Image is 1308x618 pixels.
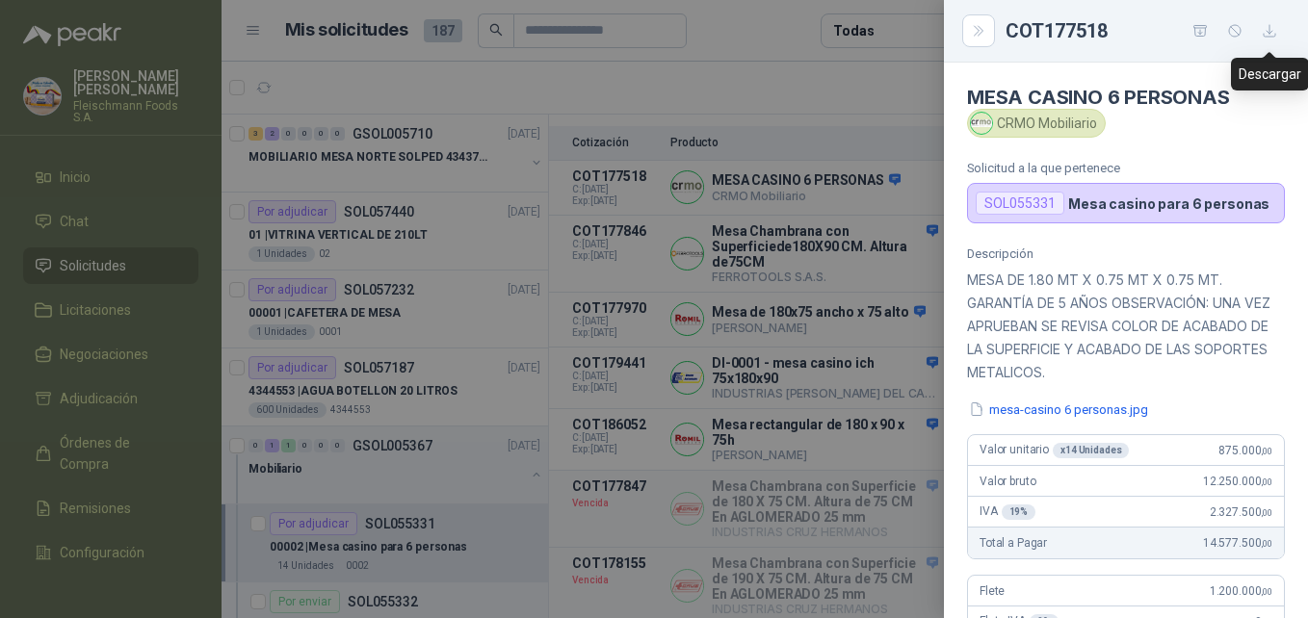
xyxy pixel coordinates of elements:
[976,192,1064,215] div: SOL055331
[980,475,1035,488] span: Valor bruto
[971,113,992,134] img: Company Logo
[1203,536,1272,550] span: 14.577.500
[980,504,1035,520] span: IVA
[967,399,1150,420] button: mesa-casino 6 personas.jpg
[1068,195,1269,212] p: Mesa casino para 6 personas
[1006,15,1285,46] div: COT177518
[1210,584,1272,598] span: 1.200.000
[967,161,1285,175] p: Solicitud a la que pertenece
[980,536,1047,550] span: Total a Pagar
[1053,443,1129,458] div: x 14 Unidades
[1218,444,1272,457] span: 875.000
[967,19,990,42] button: Close
[1261,586,1272,597] span: ,00
[980,584,1005,598] span: Flete
[1210,505,1272,519] span: 2.327.500
[1261,538,1272,549] span: ,00
[1002,504,1036,520] div: 19 %
[1261,476,1272,487] span: ,00
[1203,475,1272,488] span: 12.250.000
[980,443,1129,458] span: Valor unitario
[967,246,1285,261] p: Descripción
[967,109,1106,138] div: CRMO Mobiliario
[967,269,1285,384] p: MESA DE 1.80 MT X 0.75 MT X 0.75 MT. GARANTÍA DE 5 AÑOS OBSERVACIÓN: UNA VEZ APRUEBAN SE REVISA C...
[1261,507,1272,518] span: ,00
[967,86,1285,109] h4: MESA CASINO 6 PERSONAS
[1261,446,1272,456] span: ,00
